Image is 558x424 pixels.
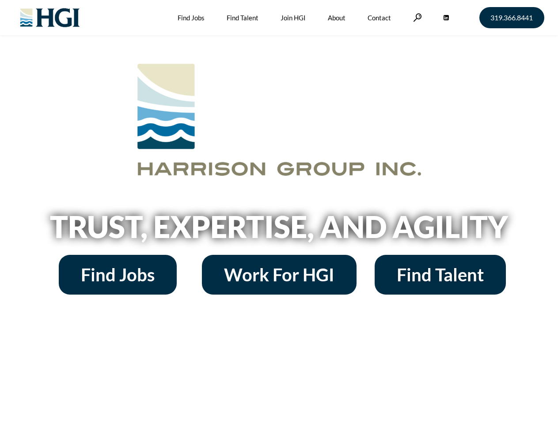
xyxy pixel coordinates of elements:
span: Find Talent [397,266,484,284]
span: Find Jobs [81,266,155,284]
a: Find Talent [375,255,506,295]
a: Search [413,13,422,22]
a: 319.366.8441 [479,7,544,28]
a: Find Jobs [59,255,177,295]
a: Work For HGI [202,255,357,295]
span: Work For HGI [224,266,334,284]
h2: Trust, Expertise, and Agility [27,212,531,242]
span: 319.366.8441 [490,14,533,21]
